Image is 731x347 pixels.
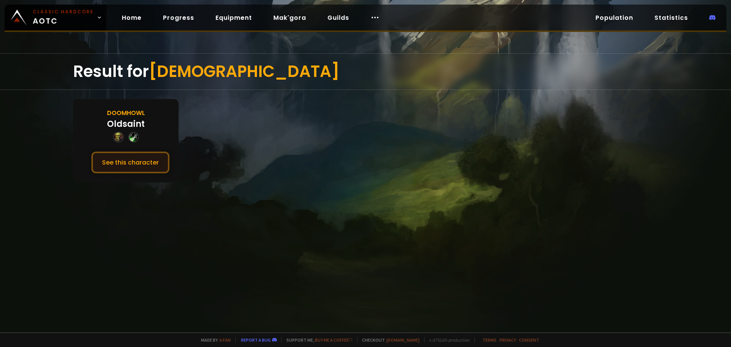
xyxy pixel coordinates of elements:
[315,337,353,343] a: Buy me a coffee
[321,10,355,26] a: Guilds
[116,10,148,26] a: Home
[589,10,639,26] a: Population
[267,10,312,26] a: Mak'gora
[5,5,107,30] a: Classic HardcoreAOTC
[107,118,145,130] div: Oldsaint
[196,337,231,343] span: Made by
[33,8,94,15] small: Classic Hardcore
[424,337,470,343] span: v. d752d5 - production
[500,337,516,343] a: Privacy
[91,152,169,173] button: See this character
[357,337,420,343] span: Checkout
[482,337,496,343] a: Terms
[107,108,145,118] div: Doomhowl
[519,337,539,343] a: Consent
[73,54,658,90] div: Result for
[219,337,231,343] a: a fan
[149,60,340,83] span: [DEMOGRAPHIC_DATA]
[33,8,94,27] span: AOTC
[157,10,200,26] a: Progress
[386,337,420,343] a: [DOMAIN_NAME]
[209,10,258,26] a: Equipment
[281,337,353,343] span: Support me,
[648,10,694,26] a: Statistics
[241,337,271,343] a: Report a bug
